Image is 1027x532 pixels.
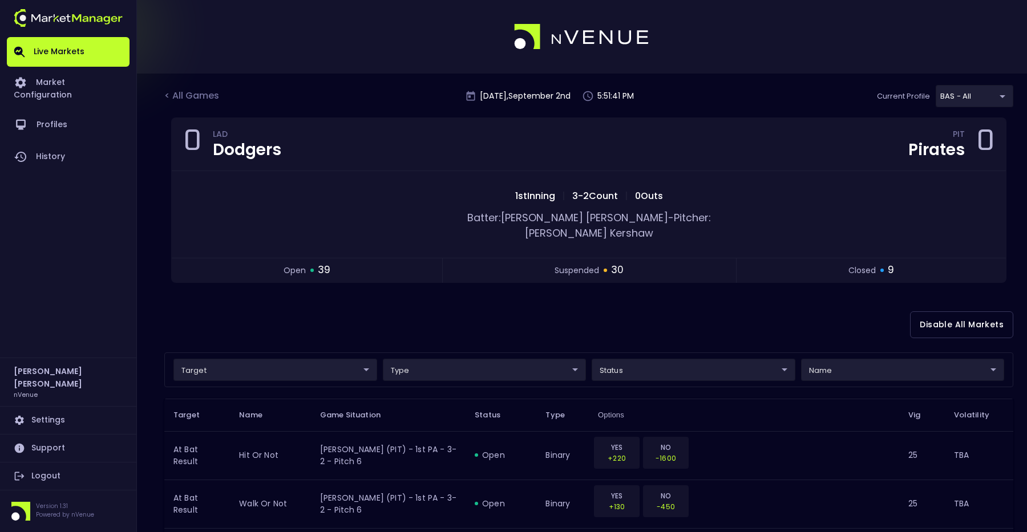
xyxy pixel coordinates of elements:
[475,410,515,420] span: Status
[899,431,944,480] td: 25
[555,265,599,277] span: suspended
[597,90,634,102] p: 5:51:41 PM
[512,189,559,202] span: 1st Inning
[284,265,306,277] span: open
[7,434,130,462] a: Support
[601,453,632,464] p: +220
[611,263,624,278] span: 30
[14,9,123,27] img: logo
[173,359,377,381] div: target
[899,480,944,528] td: 25
[601,501,632,512] p: +130
[650,501,681,512] p: -450
[239,410,277,420] span: Name
[164,89,221,104] div: < All Games
[536,480,589,528] td: binary
[467,210,668,225] span: Batter: [PERSON_NAME] [PERSON_NAME]
[230,431,311,480] td: hit or not
[536,431,589,480] td: binary
[650,442,681,453] p: NO
[311,431,466,480] td: [PERSON_NAME] (PIT) - 1st PA - 3-2 - Pitch 6
[318,263,330,278] span: 39
[14,390,38,399] h3: nVenue
[621,189,632,202] span: |
[183,127,201,161] div: 0
[14,365,123,390] h2: [PERSON_NAME] [PERSON_NAME]
[650,453,681,464] p: -1600
[36,510,94,519] p: Powered by nVenue
[877,91,930,102] p: Current Profile
[7,407,130,434] a: Settings
[475,449,527,461] div: open
[888,263,894,278] span: 9
[7,141,130,173] a: History
[668,210,674,225] span: -
[514,24,650,50] img: logo
[36,502,94,510] p: Version 1.31
[801,359,1005,381] div: target
[908,142,965,158] div: Pirates
[601,490,632,501] p: YES
[589,399,899,431] th: Options
[953,131,965,140] div: PIT
[945,431,1013,480] td: TBA
[650,490,681,501] p: NO
[976,127,994,161] div: 0
[592,359,795,381] div: target
[320,410,395,420] span: Game Situation
[545,410,580,420] span: Type
[7,109,130,141] a: Profiles
[164,431,230,480] td: At Bat Result
[908,410,935,420] span: Vig
[7,37,130,67] a: Live Markets
[910,311,1013,338] button: Disable All Markets
[213,142,281,158] div: Dodgers
[569,189,621,202] span: 3 - 2 Count
[7,67,130,109] a: Market Configuration
[559,189,569,202] span: |
[936,85,1013,107] div: target
[7,462,130,490] a: Logout
[230,480,311,528] td: walk or not
[173,410,215,420] span: Target
[164,480,230,528] td: At Bat Result
[480,90,571,102] p: [DATE] , September 2 nd
[954,410,1004,420] span: Volatility
[848,265,876,277] span: closed
[945,480,1013,528] td: TBA
[475,498,527,509] div: open
[213,131,281,140] div: LAD
[383,359,587,381] div: target
[311,480,466,528] td: [PERSON_NAME] (PIT) - 1st PA - 3-2 - Pitch 6
[632,189,666,202] span: 0 Outs
[7,502,130,521] div: Version 1.31Powered by nVenue
[601,442,632,453] p: YES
